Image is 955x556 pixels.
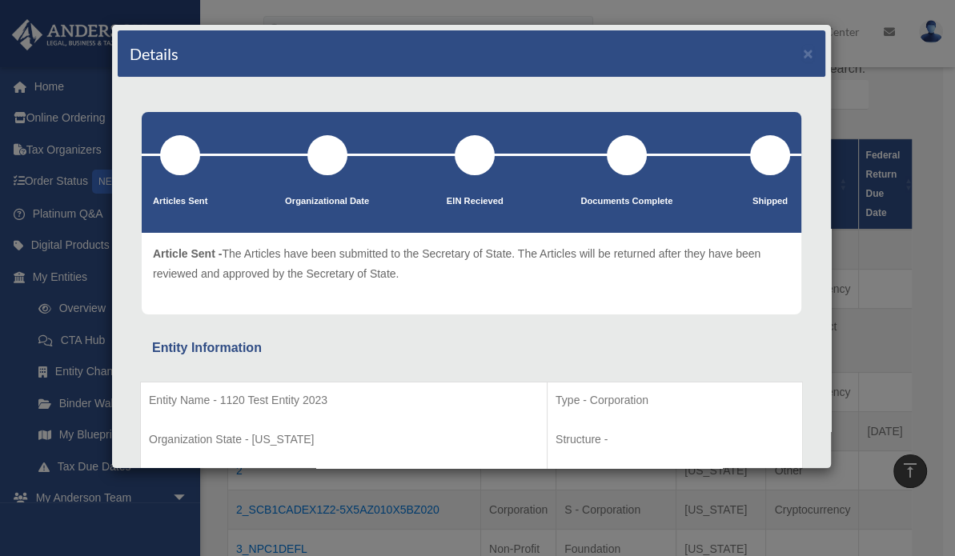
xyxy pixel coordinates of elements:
[153,194,207,210] p: Articles Sent
[149,430,539,450] p: Organization State - [US_STATE]
[153,247,222,260] span: Article Sent -
[556,430,794,450] p: Structure -
[803,45,813,62] button: ×
[580,194,672,210] p: Documents Complete
[447,194,504,210] p: EIN Recieved
[750,194,790,210] p: Shipped
[556,390,794,410] p: Type - Corporation
[152,337,791,359] div: Entity Information
[285,194,369,210] p: Organizational Date
[153,244,790,283] p: The Articles have been submitted to the Secretary of State. The Articles will be returned after t...
[130,42,179,65] h4: Details
[149,390,539,410] p: Entity Name - 1120 Test Entity 2023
